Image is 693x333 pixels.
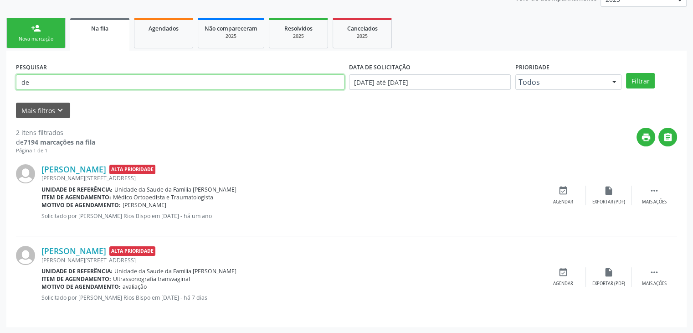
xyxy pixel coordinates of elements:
[16,103,70,119] button: Mais filtroskeyboard_arrow_down
[109,165,155,174] span: Alta Prioridade
[113,193,213,201] span: Médico Ortopedista e Traumatologista
[16,246,35,265] img: img
[41,246,106,256] a: [PERSON_NAME]
[558,267,568,277] i: event_available
[626,73,655,88] button: Filtrar
[641,132,651,142] i: print
[114,186,236,193] span: Unidade da Saude da Familia [PERSON_NAME]
[276,33,321,40] div: 2025
[41,256,540,264] div: [PERSON_NAME][STREET_ADDRESS]
[284,25,313,32] span: Resolvidos
[553,199,573,205] div: Agendar
[41,275,111,283] b: Item de agendamento:
[637,128,655,146] button: print
[205,33,257,40] div: 2025
[16,164,35,183] img: img
[41,186,113,193] b: Unidade de referência:
[592,199,625,205] div: Exportar (PDF)
[558,186,568,196] i: event_available
[642,199,667,205] div: Mais ações
[515,60,549,74] label: Prioridade
[16,60,47,74] label: PESQUISAR
[123,201,166,209] span: [PERSON_NAME]
[604,186,614,196] i: insert_drive_file
[123,283,147,291] span: avaliação
[349,74,511,90] input: Selecione um intervalo
[16,74,344,90] input: Nome, CNS
[91,25,108,32] span: Na fila
[41,193,111,201] b: Item de agendamento:
[518,78,603,87] span: Todos
[649,186,659,196] i: 
[658,128,677,146] button: 
[349,60,411,74] label: DATA DE SOLICITAÇÃO
[663,132,673,142] i: 
[31,23,41,33] div: person_add
[16,137,95,147] div: de
[24,138,95,146] strong: 7194 marcações na fila
[13,36,59,42] div: Nova marcação
[16,128,95,137] div: 2 itens filtrados
[347,25,378,32] span: Cancelados
[41,174,540,182] div: [PERSON_NAME][STREET_ADDRESS]
[114,267,236,275] span: Unidade da Saude da Familia [PERSON_NAME]
[41,201,121,209] b: Motivo de agendamento:
[41,283,121,291] b: Motivo de agendamento:
[649,267,659,277] i: 
[109,246,155,256] span: Alta Prioridade
[41,164,106,174] a: [PERSON_NAME]
[205,25,257,32] span: Não compareceram
[149,25,179,32] span: Agendados
[604,267,614,277] i: insert_drive_file
[113,275,190,283] span: Ultrassonografia transvaginal
[592,281,625,287] div: Exportar (PDF)
[642,281,667,287] div: Mais ações
[55,105,65,115] i: keyboard_arrow_down
[16,147,95,155] div: Página 1 de 1
[41,294,540,302] p: Solicitado por [PERSON_NAME] Rios Bispo em [DATE] - há 7 dias
[553,281,573,287] div: Agendar
[339,33,385,40] div: 2025
[41,212,540,220] p: Solicitado por [PERSON_NAME] Rios Bispo em [DATE] - há um ano
[41,267,113,275] b: Unidade de referência:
